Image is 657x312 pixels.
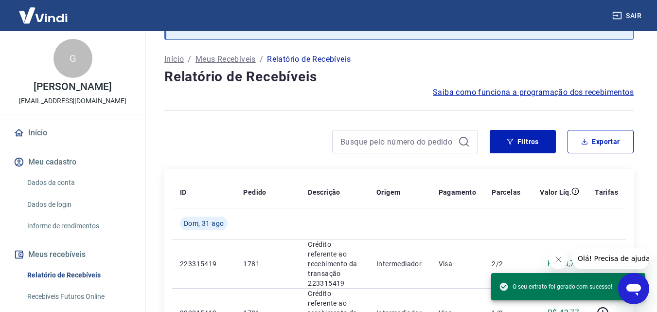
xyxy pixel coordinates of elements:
span: Olá! Precisa de ajuda? [6,7,82,15]
a: Início [164,54,184,65]
span: Dom, 31 ago [184,219,224,228]
p: ID [180,187,187,197]
button: Filtros [490,130,556,153]
p: Crédito referente ao recebimento da transação 223315419 [308,239,361,288]
a: Dados de login [23,195,134,215]
p: Valor Líq. [540,187,571,197]
p: Origem [376,187,400,197]
p: [PERSON_NAME] [34,82,111,92]
a: Relatório de Recebíveis [23,265,134,285]
iframe: Botão para abrir a janela de mensagens [618,273,649,304]
a: Dados da conta [23,173,134,193]
a: Informe de rendimentos [23,216,134,236]
p: Visa [439,259,477,269]
button: Exportar [568,130,634,153]
p: Pagamento [439,187,477,197]
p: 1781 [243,259,292,269]
p: [EMAIL_ADDRESS][DOMAIN_NAME] [19,96,126,106]
button: Meus recebíveis [12,244,134,265]
p: R$ 43,77 [548,258,579,270]
p: Intermediador [376,259,423,269]
img: Vindi [12,0,75,30]
a: Meus Recebíveis [195,54,256,65]
iframe: Mensagem da empresa [572,248,649,269]
div: G [53,39,92,78]
p: Pedido [243,187,266,197]
a: Recebíveis Futuros Online [23,287,134,307]
p: / [260,54,263,65]
p: Descrição [308,187,340,197]
p: Relatório de Recebíveis [267,54,351,65]
iframe: Fechar mensagem [549,250,568,269]
a: Início [12,122,134,144]
span: O seu extrato foi gerado com sucesso! [499,282,612,292]
button: Sair [610,7,645,25]
p: / [188,54,191,65]
p: 2/2 [492,259,520,269]
p: Parcelas [492,187,520,197]
button: Meu cadastro [12,151,134,173]
p: 223315419 [180,259,228,269]
a: Saiba como funciona a programação dos recebimentos [433,87,634,98]
input: Busque pelo número do pedido [340,134,454,149]
h4: Relatório de Recebíveis [164,67,634,87]
p: Tarifas [595,187,618,197]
